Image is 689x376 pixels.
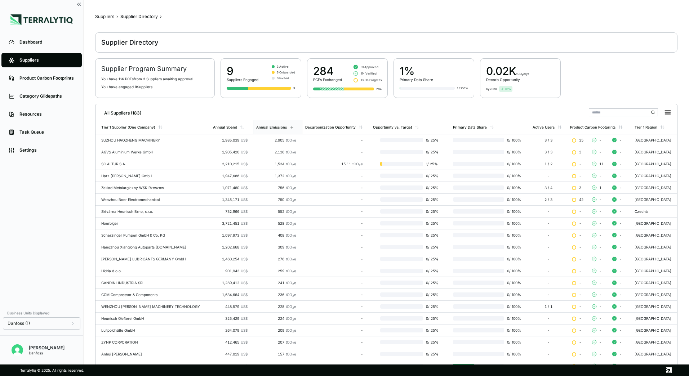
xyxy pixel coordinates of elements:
[101,162,207,166] div: SC ALTUR S.A.
[241,281,248,285] span: US$
[635,197,674,202] div: [GEOGRAPHIC_DATA]
[256,174,296,178] div: 1,372
[286,233,296,237] span: tCO e
[101,125,155,129] div: Tier 1 Supplier (One Company)
[241,197,248,202] span: US$
[504,316,522,321] span: 0 / 100 %
[423,138,442,142] span: 0 / 25 %
[101,197,207,202] div: Wenzhou Boer Electromechanical
[423,328,442,332] span: 0 / 25 %
[504,233,522,237] span: 0 / 100 %
[213,269,248,273] div: 901,943
[213,185,248,190] div: 1,071,460
[19,111,75,117] div: Resources
[286,292,296,297] span: tCO e
[635,245,674,249] div: [GEOGRAPHIC_DATA]
[619,328,622,332] span: -
[305,150,363,154] div: -
[313,64,342,77] div: 284
[101,221,207,225] div: Hoerbiger
[504,221,522,225] span: 0 / 100 %
[305,340,363,344] div: -
[533,257,564,261] div: -
[579,150,581,154] span: 3
[599,269,601,273] span: -
[579,174,581,178] span: -
[241,221,248,225] span: US$
[635,185,674,190] div: [GEOGRAPHIC_DATA]
[305,174,363,178] div: -
[635,328,674,332] div: [GEOGRAPHIC_DATA]
[423,304,442,309] span: 0 / 25 %
[286,304,296,309] span: tCO e
[400,64,433,77] div: 1%
[292,140,294,143] sub: 2
[12,344,23,356] img: Victoria Odoma
[599,316,601,321] span: -
[213,221,248,225] div: 3,721,451
[599,233,601,237] span: -
[579,257,581,261] span: -
[256,304,296,309] div: 228
[359,164,361,167] sub: 2
[504,138,522,142] span: 0 / 100 %
[579,233,581,237] span: -
[101,340,207,344] div: ZYNP CORPORATION
[533,328,564,332] div: -
[423,233,442,237] span: 0 / 25 %
[305,245,363,249] div: -
[256,245,296,249] div: 309
[143,77,145,81] span: 3
[213,257,248,261] div: 1,460,254
[286,221,296,225] span: tCO e
[504,328,522,332] span: 0 / 100 %
[292,318,294,321] sub: 2
[101,209,207,214] div: Slévárna Heunisch Brno, s.r.o.
[305,233,363,237] div: -
[352,162,363,166] span: tCO e
[286,257,296,261] span: tCO e
[292,247,294,250] sub: 2
[101,64,209,73] h2: Supplier Program Summary
[101,185,207,190] div: Zaklad Metalurgiczny WSK Rzeszow
[599,162,604,166] span: 11
[504,245,522,249] span: 0 / 100 %
[256,221,296,225] div: 528
[213,138,248,142] div: 1,985,039
[241,292,248,297] span: US$
[256,257,296,261] div: 276
[19,39,75,45] div: Dashboard
[256,281,296,285] div: 241
[635,233,674,237] div: [GEOGRAPHIC_DATA]
[504,197,522,202] span: 0 / 100 %
[423,245,442,249] span: 0 / 25 %
[533,292,564,297] div: -
[599,150,601,154] span: -
[101,245,207,249] div: Hangzhou Xianglong Autoparts [DOMAIN_NAME]
[619,257,622,261] span: -
[423,150,442,154] span: 0 / 25 %
[160,14,162,19] span: ›
[213,245,248,249] div: 1,202,668
[286,162,296,166] span: tCO e
[101,316,207,321] div: Heunisch Gießerei GmbH
[619,304,622,309] span: -
[101,328,207,332] div: Luitpoldhütte GmbH
[3,309,80,317] div: Business Units Displayed
[599,292,601,297] span: -
[305,197,363,202] div: -
[423,174,442,178] span: 0 / 25 %
[101,304,207,309] div: WENZHOU [PERSON_NAME] MACHINERY TECHNOLOGY
[619,209,622,214] span: -
[579,316,581,321] span: -
[213,340,248,344] div: 412,465
[423,209,442,214] span: 0 / 25 %
[423,257,442,261] span: 0 / 25 %
[241,257,248,261] span: US$
[286,245,296,249] span: tCO e
[8,321,30,326] span: Danfoss (1)
[292,294,294,297] sub: 2
[533,197,564,202] div: 2 / 3
[504,269,522,273] span: 0 / 100 %
[361,71,377,76] span: 114 Verified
